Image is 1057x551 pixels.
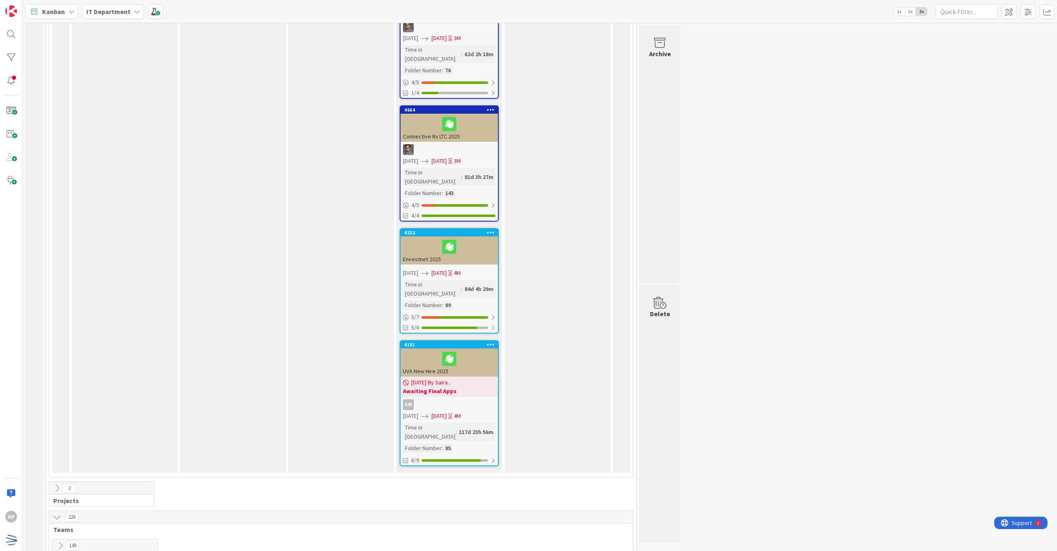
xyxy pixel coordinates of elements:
span: [DATE] [431,34,447,43]
div: 5/7 [401,312,498,322]
div: UVA New Hire 2025 [401,348,498,377]
span: 5 / 7 [411,313,419,322]
span: : [461,172,462,181]
div: 4101 [404,342,498,348]
span: 226 [65,512,79,522]
span: : [442,188,443,198]
div: Folder Number [403,188,442,198]
div: Time in [GEOGRAPHIC_DATA] [403,280,461,298]
div: 3M [454,34,461,43]
span: 4 / 5 [411,78,419,87]
span: 149 [66,541,80,551]
div: Time in [GEOGRAPHIC_DATA] [403,423,455,441]
span: : [461,284,462,293]
img: CS [403,144,414,155]
div: 4M [454,269,461,277]
span: Kanban [42,7,65,17]
span: Projects [53,496,144,505]
a: 4101UVA New Hire 2025[DATE] By Saira...Awaiting Final AppsSM[DATE][DATE]4MTime in [GEOGRAPHIC_DAT... [400,340,499,466]
div: Envestnet 2025 [401,236,498,265]
div: 4664Connective Rx LTC 2025 [401,106,498,142]
span: : [442,66,443,75]
div: 4101UVA New Hire 2025 [401,341,498,377]
div: 4101 [401,341,498,348]
div: Folder Number [403,444,442,453]
div: 4232 [404,230,498,236]
div: Folder Number [403,66,442,75]
span: 2x [905,7,916,16]
span: [DATE] [403,34,418,43]
div: 4664 [401,106,498,114]
span: 1x [893,7,905,16]
span: 4 / 5 [411,201,419,210]
span: : [455,427,457,437]
img: Visit kanbanzone.com [5,5,17,17]
div: Delete [650,309,670,319]
div: 4232 [401,229,498,236]
input: Quick Filter... [936,4,998,19]
div: 81d 3h 27m [462,172,495,181]
div: AP [5,511,17,522]
div: Archive [649,49,671,59]
span: [DATE] [431,269,447,277]
div: Connective Rx LTC 2025 [401,114,498,142]
img: CS [403,21,414,32]
span: 5/6 [411,323,419,332]
span: [DATE] [403,412,418,420]
div: 4/5 [401,200,498,210]
span: [DATE] [431,412,447,420]
div: 4/5 [401,77,498,88]
div: 89 [443,301,453,310]
div: 1 [43,3,45,10]
div: 84d 4h 29m [462,284,495,293]
span: 8/9 [411,456,419,465]
span: : [442,301,443,310]
div: CS [401,144,498,155]
span: : [442,444,443,453]
div: 4M [454,412,461,420]
div: 85 [443,444,453,453]
div: 4664 [404,107,498,113]
span: Support [17,1,38,11]
img: avatar [5,534,17,546]
div: SM [401,399,498,410]
div: 3M [454,157,461,165]
div: 143 [443,188,456,198]
div: Folder Number [403,301,442,310]
div: Time in [GEOGRAPHIC_DATA] [403,45,461,63]
div: SM [403,399,414,410]
a: 4232Envestnet 2025[DATE][DATE]4MTime in [GEOGRAPHIC_DATA]:84d 4h 29mFolder Number:895/75/6 [400,228,499,334]
span: 4/4 [411,211,419,220]
a: 4664Connective Rx LTC 2025CS[DATE][DATE]3MTime in [GEOGRAPHIC_DATA]:81d 3h 27mFolder Number:1434/... [400,105,499,222]
span: Teams [53,525,623,534]
span: 1/4 [411,88,419,97]
div: 117d 23h 56m [457,427,495,437]
b: IT Department [86,7,130,16]
div: 4232Envestnet 2025 [401,229,498,265]
span: 3x [916,7,927,16]
div: 62d 2h 18m [462,50,495,59]
div: Time in [GEOGRAPHIC_DATA] [403,168,461,186]
div: CS [401,21,498,32]
span: : [461,50,462,59]
span: [DATE] By Saira... [411,378,451,387]
span: [DATE] [403,269,418,277]
span: [DATE] [403,157,418,165]
span: [DATE] [431,157,447,165]
span: 2 [62,483,76,493]
b: Awaiting Final Apps [403,387,495,395]
div: 76 [443,66,453,75]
